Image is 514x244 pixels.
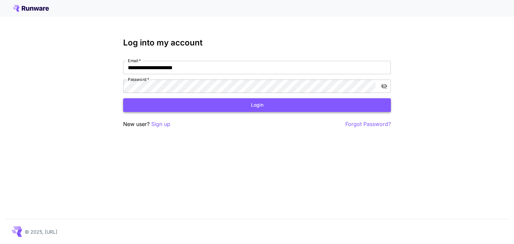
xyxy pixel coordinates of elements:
[345,120,391,128] button: Forgot Password?
[123,120,170,128] p: New user?
[25,228,57,235] p: © 2025, [URL]
[128,58,141,64] label: Email
[128,77,149,82] label: Password
[378,80,390,92] button: toggle password visibility
[151,120,170,128] button: Sign up
[123,98,391,112] button: Login
[123,38,391,47] h3: Log into my account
